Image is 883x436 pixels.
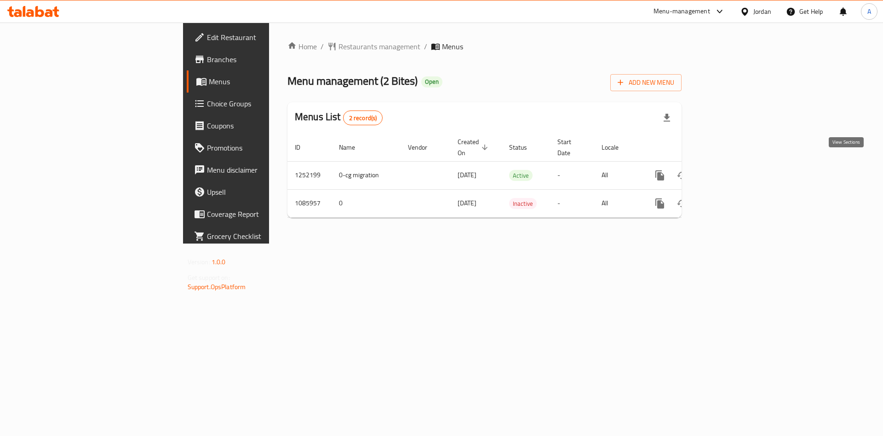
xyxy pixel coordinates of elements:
[188,281,246,293] a: Support.OpsPlatform
[207,164,323,175] span: Menu disclaimer
[207,142,323,153] span: Promotions
[618,77,674,88] span: Add New Menu
[295,142,312,153] span: ID
[188,272,230,284] span: Get support on:
[671,192,693,215] button: Change Status
[594,161,642,189] td: All
[207,120,323,131] span: Coupons
[424,41,427,52] li: /
[187,93,331,115] a: Choice Groups
[550,161,594,189] td: -
[287,70,418,91] span: Menu management ( 2 Bites )
[207,98,323,109] span: Choice Groups
[649,192,671,215] button: more
[458,197,476,209] span: [DATE]
[212,256,226,268] span: 1.0.0
[187,137,331,159] a: Promotions
[287,41,682,52] nav: breadcrumb
[187,159,331,181] a: Menu disclaimer
[458,169,476,181] span: [DATE]
[187,26,331,48] a: Edit Restaurant
[187,203,331,225] a: Coverage Report
[207,54,323,65] span: Branches
[209,76,323,87] span: Menus
[188,256,210,268] span: Version:
[602,142,631,153] span: Locale
[207,32,323,43] span: Edit Restaurant
[287,134,745,218] table: enhanced table
[509,198,537,209] span: Inactive
[339,142,367,153] span: Name
[550,189,594,217] td: -
[187,70,331,93] a: Menus
[207,209,323,220] span: Coverage Report
[442,41,463,52] span: Menus
[187,48,331,70] a: Branches
[610,74,682,91] button: Add New Menu
[421,76,442,87] div: Open
[867,6,871,17] span: A
[753,6,771,17] div: Jordan
[187,225,331,247] a: Grocery Checklist
[656,107,678,129] div: Export file
[509,170,533,181] span: Active
[327,41,420,52] a: Restaurants management
[408,142,439,153] span: Vendor
[509,142,539,153] span: Status
[557,136,583,158] span: Start Date
[642,134,745,162] th: Actions
[344,114,383,122] span: 2 record(s)
[649,164,671,186] button: more
[332,161,401,189] td: 0-cg migration
[458,136,491,158] span: Created On
[187,181,331,203] a: Upsell
[654,6,710,17] div: Menu-management
[207,231,323,242] span: Grocery Checklist
[338,41,420,52] span: Restaurants management
[332,189,401,217] td: 0
[207,186,323,198] span: Upsell
[187,115,331,137] a: Coupons
[421,78,442,86] span: Open
[295,110,383,125] h2: Menus List
[343,110,383,125] div: Total records count
[594,189,642,217] td: All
